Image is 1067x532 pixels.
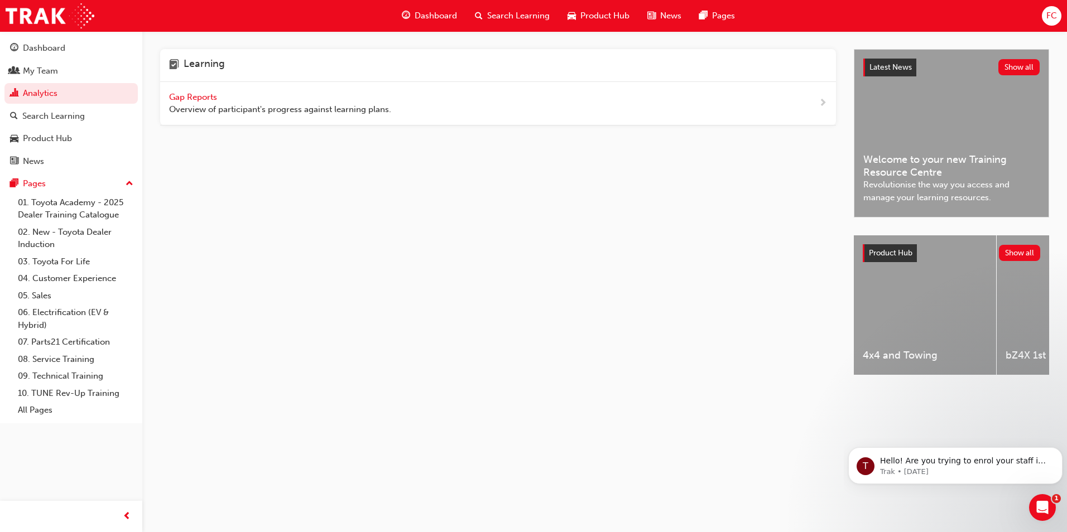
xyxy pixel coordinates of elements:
[10,89,18,99] span: chart-icon
[4,38,138,59] a: Dashboard
[184,58,225,72] h4: Learning
[466,4,559,27] a: search-iconSearch Learning
[4,106,138,127] a: Search Learning
[863,244,1040,262] a: Product HubShow all
[1042,6,1061,26] button: FC
[169,58,179,72] span: learning-icon
[869,248,912,258] span: Product Hub
[647,9,656,23] span: news-icon
[23,177,46,190] div: Pages
[4,36,138,173] button: DashboardMy TeamAnalyticsSearch LearningProduct HubNews
[863,178,1040,204] span: Revolutionise the way you access and manage your learning resources.
[638,4,690,27] a: news-iconNews
[393,4,466,27] a: guage-iconDashboard
[169,92,219,102] span: Gap Reports
[869,62,912,72] span: Latest News
[4,128,138,149] a: Product Hub
[10,66,18,76] span: people-icon
[10,134,18,144] span: car-icon
[13,304,138,333] a: 06. Electrification (EV & Hybrid)
[699,9,708,23] span: pages-icon
[854,49,1049,217] a: Latest NewsShow allWelcome to your new Training Resource CentreRevolutionise the way you access a...
[13,402,138,419] a: All Pages
[10,112,18,122] span: search-icon
[402,9,410,23] span: guage-icon
[999,245,1041,261] button: Show all
[10,179,18,189] span: pages-icon
[10,157,18,167] span: news-icon
[23,42,65,55] div: Dashboard
[13,385,138,402] a: 10. TUNE Rev-Up Training
[4,173,138,194] button: Pages
[13,287,138,304] a: 05. Sales
[660,9,681,22] span: News
[13,194,138,224] a: 01. Toyota Academy - 2025 Dealer Training Catalogue
[22,110,85,123] div: Search Learning
[23,155,44,168] div: News
[13,351,138,368] a: 08. Service Training
[4,61,138,81] a: My Team
[4,151,138,172] a: News
[123,510,131,524] span: prev-icon
[580,9,629,22] span: Product Hub
[819,96,827,110] span: next-icon
[13,333,138,351] a: 07. Parts21 Certification
[487,9,550,22] span: Search Learning
[854,235,996,375] a: 4x4 and Towing
[863,59,1040,76] a: Latest NewsShow all
[4,83,138,104] a: Analytics
[13,367,138,385] a: 09. Technical Training
[559,4,638,27] a: car-iconProduct Hub
[23,65,58,78] div: My Team
[160,82,836,125] a: Gap Reports Overview of participant's progress against learning plans.next-icon
[13,253,138,270] a: 03. Toyota For Life
[13,270,138,287] a: 04. Customer Experience
[475,9,483,23] span: search-icon
[1046,9,1057,22] span: FC
[10,43,18,54] span: guage-icon
[863,153,1040,178] span: Welcome to your new Training Resource Centre
[998,59,1040,75] button: Show all
[23,132,72,145] div: Product Hub
[863,349,987,362] span: 4x4 and Towing
[169,103,391,116] span: Overview of participant's progress against learning plans.
[415,9,457,22] span: Dashboard
[13,224,138,253] a: 02. New - Toyota Dealer Induction
[6,3,94,28] img: Trak
[1052,494,1061,503] span: 1
[568,9,576,23] span: car-icon
[1029,494,1056,521] iframe: Intercom live chat
[690,4,744,27] a: pages-iconPages
[712,9,735,22] span: Pages
[844,424,1067,502] iframe: Intercom notifications message
[126,177,133,191] span: up-icon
